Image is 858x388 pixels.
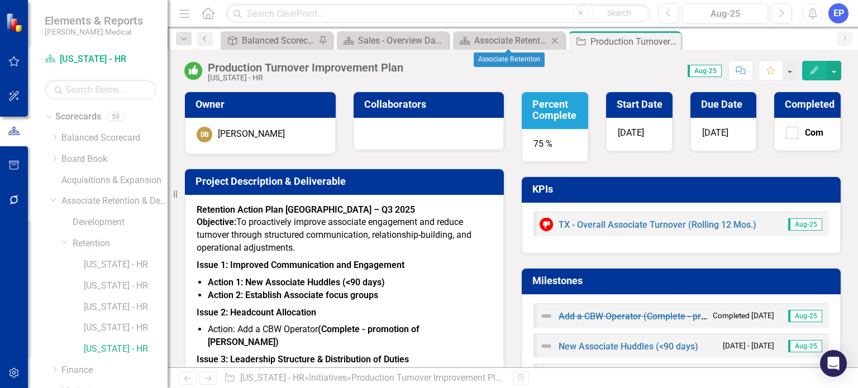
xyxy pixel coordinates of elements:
div: Associate Retention [474,33,548,47]
a: Retention [73,237,168,250]
input: Search Below... [45,80,156,99]
a: Board Book [61,153,168,166]
span: Elements & Reports [45,14,143,27]
span: Aug-25 [688,65,722,77]
a: [US_STATE] - HR [84,258,168,271]
li: Action: Add a CBW Operator [208,323,492,349]
strong: Action 2: Establish Associate focus groups [208,290,378,300]
div: 75 % [522,129,588,162]
img: Not Defined [540,339,553,353]
strong: Issue 3: Leadership Structure & Distribution of Duties [197,354,409,365]
a: [US_STATE] - HR [84,322,168,334]
a: Initiatives [309,372,347,383]
a: New Associate Huddles (<90 days) [559,341,698,352]
a: [US_STATE] - HR [45,53,156,66]
img: Not Defined [540,309,553,323]
div: 59 [107,112,125,122]
h3: Owner [196,99,329,110]
a: [US_STATE] - HR [84,301,168,314]
h3: Collaborators [364,99,498,110]
a: Add a CBW Operator (Complete - promotion of [PERSON_NAME]) [559,311,818,322]
strong: Issue 2: Headcount Allocation [197,307,316,318]
a: Sales - Overview Dashboard [340,33,446,47]
strong: Objective: [197,217,236,227]
p: To proactively improve associate engagement and reduce turnover through structured communication,... [197,216,492,257]
span: [DATE] [618,127,644,138]
strong: Issue 1: Improved Communication and Engagement [197,260,404,270]
img: Below Target [540,218,553,231]
h3: Start Date [617,99,666,110]
div: Production Turnover Improvement Plan [590,35,678,49]
div: Production Turnover Improvement Plan [208,61,403,74]
h3: Percent Complete [532,99,581,121]
div: Associate Retention [474,52,545,67]
a: Acquisitions & Expansion [61,174,168,187]
span: Aug-25 [788,340,822,352]
div: Production Turnover Improvement Plan [351,372,506,383]
a: Balanced Scorecard (Daily Huddle) [223,33,316,47]
h3: Completed [785,99,835,110]
div: DB [197,127,212,142]
button: Search [592,6,647,21]
span: Aug-25 [788,310,822,322]
a: Finance [61,364,168,377]
span: Aug-25 [788,218,822,231]
a: Associate Retention [456,33,548,47]
div: Balanced Scorecard (Daily Huddle) [242,33,316,47]
a: [US_STATE] - HR [84,343,168,356]
div: » » [224,372,504,385]
a: [US_STATE] - HR [84,280,168,293]
input: Search ClearPoint... [226,4,650,23]
span: Search [607,8,631,17]
div: Open Intercom Messenger [820,350,847,377]
a: Balanced Scorecard [61,132,168,145]
h3: Milestones [532,275,834,286]
img: On or Above Target [184,62,202,80]
a: TX - Overall Associate Turnover (Rolling 12 Mos.) [559,219,756,230]
button: EP [828,3,849,23]
button: Aug-25 [682,3,768,23]
h3: KPIs [532,184,834,195]
a: [US_STATE] - HR [240,372,304,383]
h3: Due Date [701,99,750,110]
div: Aug-25 [686,7,764,21]
a: Associate Retention & Development [61,195,168,208]
div: Sales - Overview Dashboard [358,33,446,47]
strong: Action 1: New Associate Huddles (<90 days) [208,277,385,288]
span: [DATE] [702,127,728,138]
small: [PERSON_NAME] Medical [45,27,143,36]
img: ClearPoint Strategy [6,13,25,32]
h3: Project Description & Deliverable [196,176,497,187]
div: [US_STATE] - HR [208,74,403,82]
div: [PERSON_NAME] [218,128,285,141]
small: Completed [DATE] [713,310,774,321]
strong: Retention Action Plan [GEOGRAPHIC_DATA] – Q3 2025 [197,204,415,215]
a: Scorecards [55,111,101,123]
small: [DATE] - [DATE] [723,341,774,351]
a: Development [73,216,168,229]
